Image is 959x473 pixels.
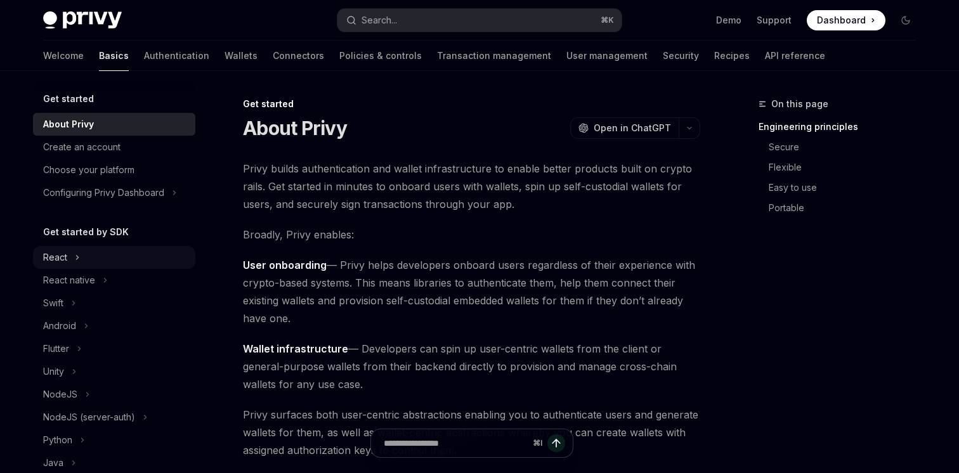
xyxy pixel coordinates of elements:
a: Dashboard [807,10,885,30]
div: Python [43,432,72,448]
a: About Privy [33,113,195,136]
div: Search... [362,13,397,28]
span: Privy surfaces both user-centric abstractions enabling you to authenticate users and generate wal... [243,406,700,459]
a: Basics [99,41,129,71]
button: Toggle Flutter section [33,337,195,360]
a: User management [566,41,648,71]
button: Toggle Python section [33,429,195,451]
button: Toggle NodeJS section [33,383,195,406]
span: Open in ChatGPT [594,122,671,134]
a: Easy to use [759,178,926,198]
div: Configuring Privy Dashboard [43,185,164,200]
a: Security [663,41,699,71]
a: Support [757,14,792,27]
a: Wallets [225,41,258,71]
strong: Wallet infrastructure [243,342,348,355]
a: Portable [759,198,926,218]
span: — Developers can spin up user-centric wallets from the client or general-purpose wallets from the... [243,340,700,393]
a: Engineering principles [759,117,926,137]
h5: Get started [43,91,94,107]
button: Toggle dark mode [896,10,916,30]
a: Policies & controls [339,41,422,71]
div: Create an account [43,139,121,155]
a: Connectors [273,41,324,71]
button: Open in ChatGPT [570,117,679,139]
strong: User onboarding [243,259,327,271]
span: — Privy helps developers onboard users regardless of their experience with crypto-based systems. ... [243,256,700,327]
img: dark logo [43,11,122,29]
a: Choose your platform [33,159,195,181]
div: NodeJS [43,387,77,402]
a: Welcome [43,41,84,71]
div: Unity [43,364,64,379]
a: Recipes [714,41,750,71]
div: Flutter [43,341,69,356]
span: On this page [771,96,828,112]
a: Demo [716,14,741,27]
div: About Privy [43,117,94,132]
button: Open search [337,9,622,32]
div: Choose your platform [43,162,134,178]
div: React [43,250,67,265]
span: ⌘ K [601,15,614,25]
a: Transaction management [437,41,551,71]
a: Secure [759,137,926,157]
div: Android [43,318,76,334]
a: Create an account [33,136,195,159]
input: Ask a question... [384,429,528,457]
a: Authentication [144,41,209,71]
a: API reference [765,41,825,71]
button: Toggle Swift section [33,292,195,314]
button: Toggle React native section [33,269,195,292]
div: React native [43,273,95,288]
div: NodeJS (server-auth) [43,410,135,425]
div: Java [43,455,63,470]
h5: Get started by SDK [43,224,129,240]
h1: About Privy [243,117,347,139]
button: Toggle NodeJS (server-auth) section [33,406,195,429]
button: Toggle Unity section [33,360,195,383]
button: Toggle React section [33,246,195,269]
button: Send message [547,434,565,452]
div: Get started [243,98,700,110]
span: Dashboard [817,14,866,27]
button: Toggle Android section [33,314,195,337]
div: Swift [43,295,63,311]
span: Broadly, Privy enables: [243,226,700,243]
span: Privy builds authentication and wallet infrastructure to enable better products built on crypto r... [243,160,700,213]
button: Toggle Configuring Privy Dashboard section [33,181,195,204]
a: Flexible [759,157,926,178]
